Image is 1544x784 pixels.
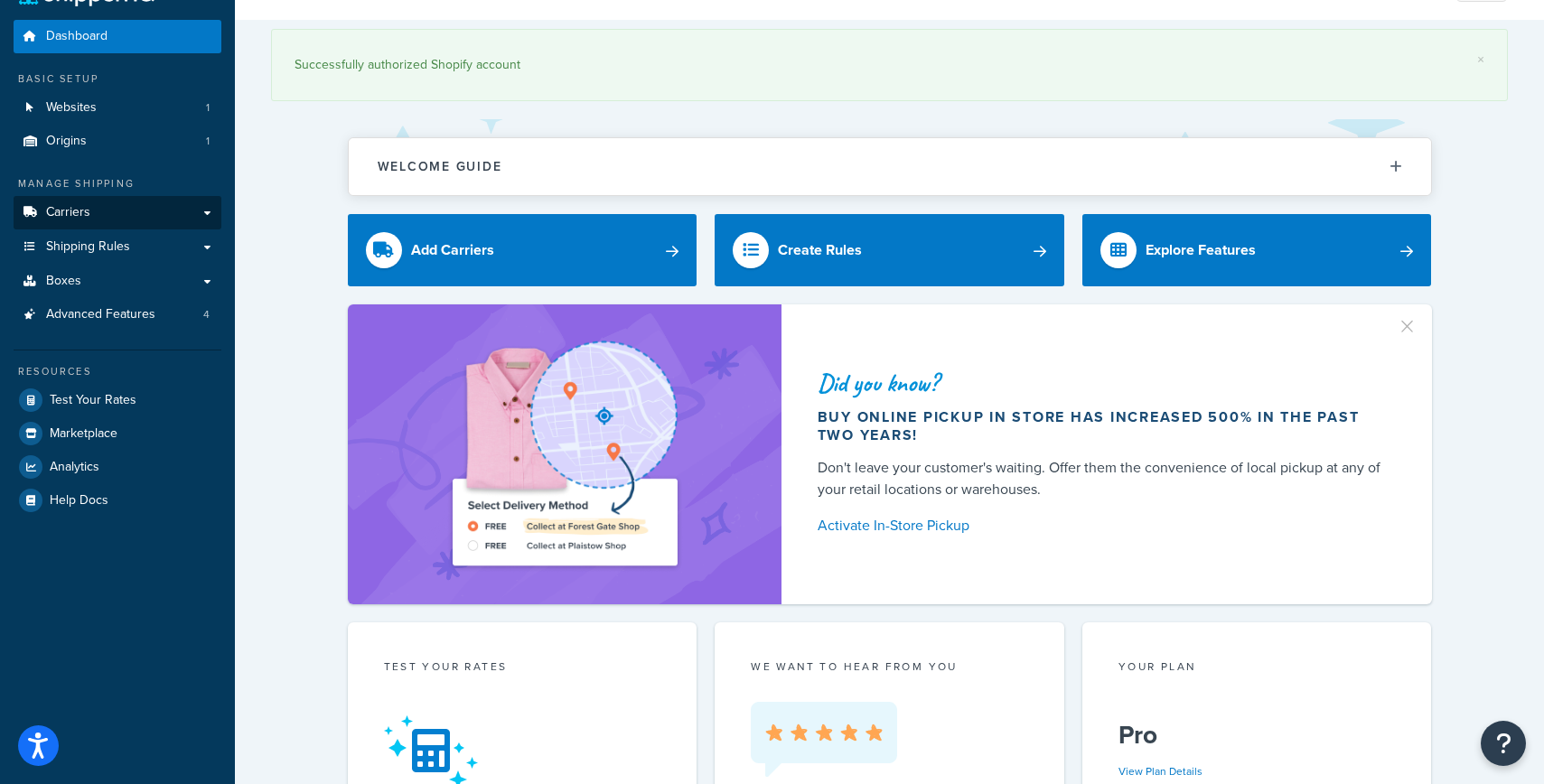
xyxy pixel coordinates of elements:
[203,307,210,322] span: 4
[206,100,210,116] span: 1
[14,364,221,379] div: Resources
[14,384,221,416] a: Test Your Rates
[1118,658,1396,679] div: Your Plan
[14,484,221,517] a: Help Docs
[751,658,1028,675] p: we want to hear from you
[50,493,108,509] span: Help Docs
[46,205,90,220] span: Carriers
[14,71,221,87] div: Basic Setup
[378,160,502,173] h2: Welcome Guide
[411,238,494,263] div: Add Carriers
[46,29,108,44] span: Dashboard
[46,134,87,149] span: Origins
[50,460,99,475] span: Analytics
[14,125,221,158] li: Origins
[50,393,136,408] span: Test Your Rates
[14,20,221,53] a: Dashboard
[14,298,221,331] li: Advanced Features
[1118,721,1396,750] h5: Pro
[46,239,130,255] span: Shipping Rules
[349,138,1431,195] button: Welcome Guide
[295,52,1484,78] div: Successfully authorized Shopify account
[1082,214,1432,286] a: Explore Features
[401,331,728,577] img: ad-shirt-map-b0359fc47e01cab431d101c4b569394f6a03f54285957d908178d52f29eb9668.png
[818,408,1389,444] div: Buy online pickup in store has increased 500% in the past two years!
[46,307,155,322] span: Advanced Features
[1477,52,1484,67] a: ×
[14,298,221,331] a: Advanced Features4
[14,91,221,125] a: Websites1
[14,265,221,298] a: Boxes
[818,513,1389,538] a: Activate In-Store Pickup
[1118,763,1202,779] a: View Plan Details
[1146,238,1256,263] div: Explore Features
[14,91,221,125] li: Websites
[715,214,1064,286] a: Create Rules
[14,417,221,450] a: Marketplace
[46,274,81,289] span: Boxes
[50,426,117,442] span: Marketplace
[384,658,661,679] div: Test your rates
[206,134,210,149] span: 1
[14,451,221,483] a: Analytics
[14,176,221,191] div: Manage Shipping
[46,100,97,116] span: Websites
[348,214,697,286] a: Add Carriers
[14,230,221,264] a: Shipping Rules
[14,125,221,158] a: Origins1
[14,196,221,229] a: Carriers
[818,370,1389,396] div: Did you know?
[818,457,1389,500] div: Don't leave your customer's waiting. Offer them the convenience of local pickup at any of your re...
[778,238,862,263] div: Create Rules
[1481,721,1526,766] button: Open Resource Center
